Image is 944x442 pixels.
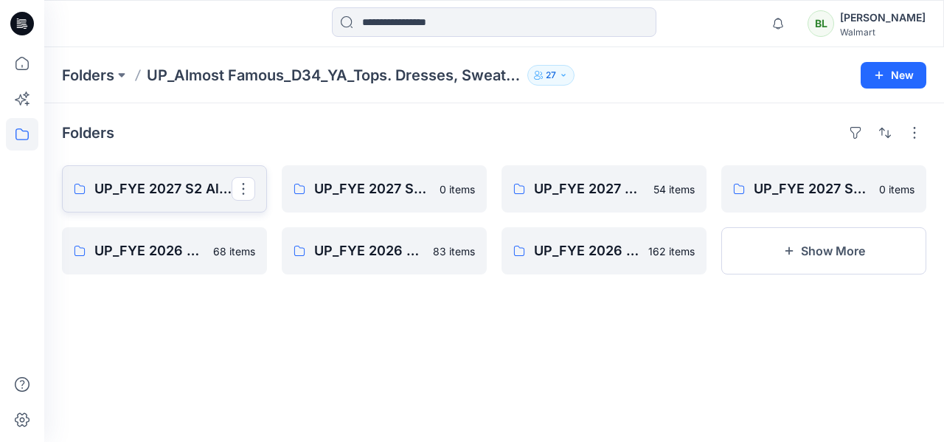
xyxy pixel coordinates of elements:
div: [PERSON_NAME] [840,9,926,27]
a: UP_FYE 2027 S2 Almost Famous YA Tops, Dresses, Sweaters, Sets [62,165,267,213]
p: 83 items [433,244,475,259]
p: 68 items [213,244,255,259]
button: Show More [721,227,926,274]
a: UP_FYE 2027 S1 Almost Famous YA Tops, Dresses, Sweaters, Sets54 items [502,165,707,213]
p: UP_FYE 2027 S2 Almost Famous YA Tops, Dresses, Sweaters, Sets [94,179,232,199]
a: UP_FYE 2026 S3 Almost Famous YA Tops, Dresses, Sweaters, Sets83 items [282,227,487,274]
p: UP_FYE 2027 S3 Almost Famous YA Tops, Dresses, Sweaters, Sets [754,179,870,199]
div: Walmart [840,27,926,38]
p: 0 items [440,182,475,197]
a: UP_FYE 2026 S2 Almost Famous YA Tops, Dresses, Sweaters, Sets162 items [502,227,707,274]
p: UP_FYE 2026 S4 Almost Famous YA Tops, Dresses, Sweaters, Sets [94,241,204,261]
p: 0 items [879,182,914,197]
button: 27 [527,65,575,86]
p: UP_FYE 2027 S1 Almost Famous YA Tops, Dresses, Sweaters, Sets [534,179,645,199]
button: New [861,62,926,89]
p: UP_FYE 2026 S2 Almost Famous YA Tops, Dresses, Sweaters, Sets [534,241,639,261]
p: UP_FYE 2027 S4 Almost Famous YA Tops, Dresses, Sweaters, Sets [314,179,431,199]
a: UP_FYE 2027 S3 Almost Famous YA Tops, Dresses, Sweaters, Sets0 items [721,165,926,213]
h4: Folders [62,124,114,142]
p: UP_FYE 2026 S3 Almost Famous YA Tops, Dresses, Sweaters, Sets [314,241,424,261]
a: Folders [62,65,114,86]
p: UP_Almost Famous_D34_YA_Tops. Dresses, Sweaters, Sets [147,65,521,86]
p: 54 items [653,182,695,197]
p: 162 items [648,244,695,259]
a: UP_FYE 2027 S4 Almost Famous YA Tops, Dresses, Sweaters, Sets0 items [282,165,487,213]
a: UP_FYE 2026 S4 Almost Famous YA Tops, Dresses, Sweaters, Sets68 items [62,227,267,274]
div: BL [808,10,834,37]
p: 27 [546,67,556,83]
